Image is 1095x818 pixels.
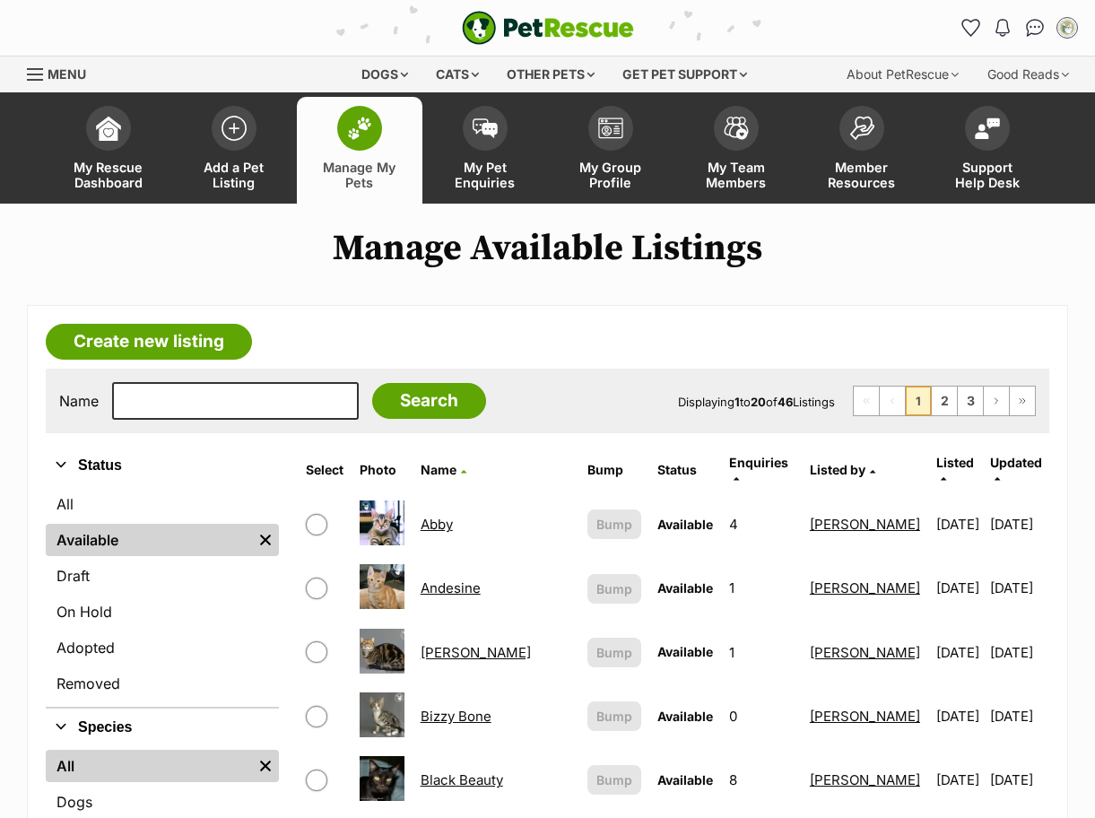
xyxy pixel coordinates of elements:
span: First page [854,387,879,415]
button: Bump [587,638,641,667]
a: All [46,488,279,520]
a: Dogs [46,786,279,818]
td: 1 [722,622,801,683]
img: member-resources-icon-8e73f808a243e03378d46382f2149f9095a855e16c252ad45f914b54edf8863c.svg [849,116,874,140]
span: Bump [596,515,632,534]
img: Black Beauty [360,756,404,801]
a: Draft [46,560,279,592]
a: Menu [27,57,99,89]
a: Abby [421,516,453,533]
img: notifications-46538b983faf8c2785f20acdc204bb7945ddae34d4c08c2a6579f10ce5e182be.svg [995,19,1010,37]
span: My Rescue Dashboard [68,160,149,190]
img: add-pet-listing-icon-0afa8454b4691262ce3f59096e99ab1cd57d4a30225e0717b998d2c9b9846f56.svg [222,116,247,141]
div: Status [46,484,279,707]
th: Photo [352,448,412,492]
th: Status [650,448,720,492]
button: Bump [587,701,641,731]
a: [PERSON_NAME] [810,644,920,661]
td: [DATE] [990,685,1047,747]
td: 8 [722,749,801,811]
td: [DATE] [929,749,989,811]
button: My account [1053,13,1082,42]
a: Favourites [956,13,985,42]
button: Bump [587,765,641,795]
a: Last page [1010,387,1035,415]
img: Abby [360,500,404,545]
span: Listed [936,455,974,470]
a: Name [421,462,466,477]
td: [DATE] [990,622,1047,683]
a: Andesine [421,579,481,596]
span: Name [421,462,456,477]
div: Other pets [494,57,607,92]
img: team-members-icon-5396bd8760b3fe7c0b43da4ab00e1e3bb1a5d9ba89233759b79545d2d3fc5d0d.svg [724,117,749,140]
span: Bump [596,579,632,598]
div: Good Reads [975,57,1082,92]
img: Andesine [360,564,404,609]
td: [DATE] [929,685,989,747]
a: Member Resources [799,97,925,204]
th: Select [299,448,351,492]
a: [PERSON_NAME] [421,644,531,661]
span: Listed by [810,462,865,477]
span: Bump [596,707,632,726]
span: Available [657,580,713,596]
strong: 20 [751,395,766,409]
img: manage-my-pets-icon-02211641906a0b7f246fdf0571729dbe1e7629f14944591b6c1af311fb30b64b.svg [347,117,372,140]
a: My Group Profile [548,97,674,204]
img: chat-41dd97257d64d25036548639549fe6c8038ab92f7586957e7f3b1b290dea8141.svg [1026,19,1045,37]
span: My Team Members [696,160,777,190]
span: translation missing: en.admin.listings.index.attributes.enquiries [729,455,788,470]
a: All [46,750,252,782]
a: Black Beauty [421,771,503,788]
td: [DATE] [929,493,989,555]
a: Add a Pet Listing [171,97,297,204]
td: [DATE] [990,493,1047,555]
div: About PetRescue [834,57,971,92]
button: Status [46,454,279,477]
label: Name [59,393,99,409]
a: Updated [990,455,1042,484]
span: Manage My Pets [319,160,400,190]
span: Bump [596,770,632,789]
a: Listed [936,455,974,484]
img: dashboard-icon-eb2f2d2d3e046f16d808141f083e7271f6b2e854fb5c12c21221c1fb7104beca.svg [96,116,121,141]
div: Get pet support [610,57,760,92]
span: My Group Profile [570,160,651,190]
a: Support Help Desk [925,97,1050,204]
a: Create new listing [46,324,252,360]
input: Search [372,383,486,419]
td: [DATE] [990,749,1047,811]
td: [DATE] [929,622,989,683]
span: Previous page [880,387,905,415]
a: My Rescue Dashboard [46,97,171,204]
a: Removed [46,667,279,700]
a: On Hold [46,596,279,628]
img: group-profile-icon-3fa3cf56718a62981997c0bc7e787c4b2cf8bcc04b72c1350f741eb67cf2f40e.svg [598,117,623,139]
span: Add a Pet Listing [194,160,274,190]
strong: 46 [778,395,793,409]
span: My Pet Enquiries [445,160,526,190]
span: Support Help Desk [947,160,1028,190]
span: Updated [990,455,1042,470]
button: Notifications [988,13,1017,42]
a: [PERSON_NAME] [810,516,920,533]
span: Available [657,709,713,724]
a: My Pet Enquiries [422,97,548,204]
span: Displaying to of Listings [678,395,835,409]
img: help-desk-icon-fdf02630f3aa405de69fd3d07c3f3aa587a6932b1a1747fa1d2bba05be0121f9.svg [975,117,1000,139]
button: Species [46,716,279,739]
a: Enquiries [729,455,788,484]
img: Bizzy Bone [360,692,404,737]
span: Bump [596,643,632,662]
a: Next page [984,387,1009,415]
nav: Pagination [853,386,1036,416]
img: logo-e224e6f780fb5917bec1dbf3a21bbac754714ae5b6737aabdf751b685950b380.svg [462,11,634,45]
ul: Account quick links [956,13,1082,42]
button: Bump [587,574,641,604]
a: Adopted [46,631,279,664]
img: Benny [360,629,404,674]
a: Listed by [810,462,875,477]
span: Available [657,772,713,788]
th: Bump [580,448,648,492]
